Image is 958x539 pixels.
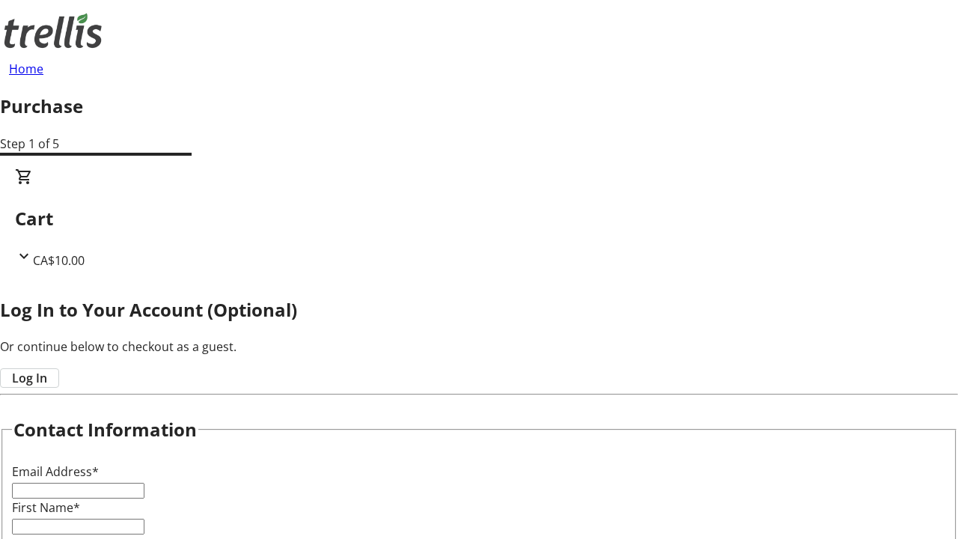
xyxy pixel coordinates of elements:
[12,499,80,516] label: First Name*
[15,205,943,232] h2: Cart
[12,463,99,480] label: Email Address*
[13,416,197,443] h2: Contact Information
[15,168,943,269] div: CartCA$10.00
[33,252,85,269] span: CA$10.00
[12,369,47,387] span: Log In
